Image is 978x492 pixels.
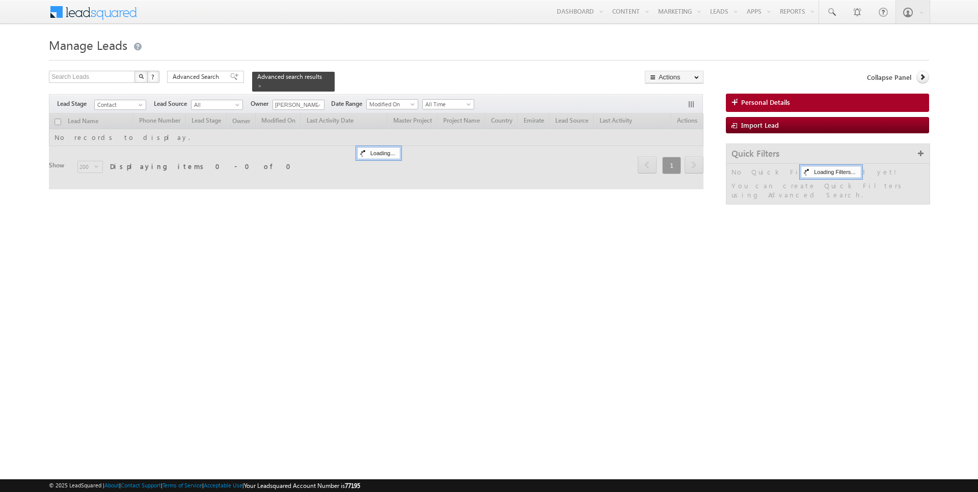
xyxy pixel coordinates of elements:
[273,100,324,110] input: Type to Search
[57,99,94,108] span: Lead Stage
[151,72,156,81] span: ?
[345,482,360,489] span: 77195
[147,71,159,83] button: ?
[95,100,143,109] span: Contact
[801,166,861,178] div: Loading Filters...
[311,100,323,110] a: Show All Items
[94,100,146,110] a: Contact
[422,99,474,109] a: All Time
[423,100,471,109] span: All Time
[192,100,240,109] span: All
[173,72,222,81] span: Advanced Search
[726,94,929,112] a: Personal Details
[257,73,322,80] span: Advanced search results
[162,482,202,488] a: Terms of Service
[204,482,242,488] a: Acceptable Use
[367,100,415,109] span: Modified On
[104,482,119,488] a: About
[139,74,144,79] img: Search
[191,100,243,110] a: All
[49,481,360,490] span: © 2025 LeadSquared | | | | |
[366,99,418,109] a: Modified On
[244,482,360,489] span: Your Leadsquared Account Number is
[49,37,127,53] span: Manage Leads
[154,99,191,108] span: Lead Source
[251,99,273,108] span: Owner
[741,98,790,107] span: Personal Details
[867,73,911,82] span: Collapse Panel
[121,482,161,488] a: Contact Support
[331,99,366,108] span: Date Range
[645,71,703,83] button: Actions
[357,147,400,159] div: Loading...
[741,121,779,129] span: Import Lead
